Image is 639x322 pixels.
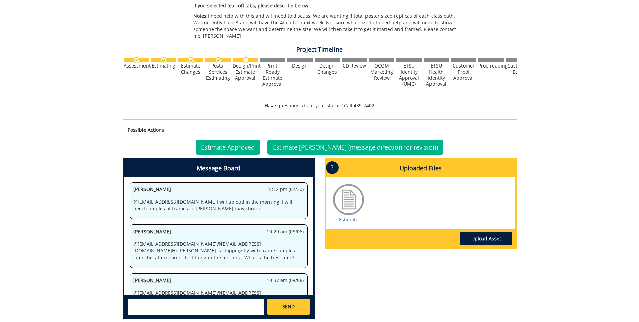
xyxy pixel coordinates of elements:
[243,57,249,63] img: no
[133,57,140,63] img: checkmark
[124,63,149,69] div: Assessment
[188,57,194,63] img: checkmark
[193,12,457,39] p: I need help with this and will need to discuss. We are wanting 4 total poster sized replicas of e...
[133,277,171,284] span: [PERSON_NAME]
[267,277,304,284] span: 10:37 am (08/06)
[215,57,222,63] img: checkmark
[151,63,176,69] div: Estimating
[315,63,340,75] div: Design Changes
[233,63,258,81] div: Design/Print Estimate Approval
[133,186,171,192] span: [PERSON_NAME]
[178,63,203,75] div: Estimate Changes
[123,102,517,109] p: Have questions about your status? Call 439-2402
[124,160,313,177] h4: Message Board
[161,57,167,63] img: checkmark
[123,46,517,53] h4: Project Timeline
[267,299,309,315] a: SEND
[396,63,422,87] div: ETSU Identity Approval (UMC)
[260,63,285,87] div: Print-Ready Estimate Approval
[128,299,264,315] textarea: messageToSend
[326,160,515,177] h4: Uploaded Files
[196,140,260,155] a: Estimate Approved
[267,140,443,155] a: Estimate [PERSON_NAME] (message direction for revision)
[424,63,449,87] div: ETSU Health Identity Approval
[205,63,231,81] div: Postal Services Estimating
[282,303,295,310] span: SEND
[339,216,358,223] a: Estimate
[267,228,304,235] span: 10:29 am (08/06)
[133,241,304,261] p: @ [EMAIL_ADDRESS][DOMAIN_NAME] @ [EMAIL_ADDRESS][DOMAIN_NAME] Hi [PERSON_NAME] is stopping by wit...
[478,63,504,69] div: Proofreading
[193,12,208,19] span: Notes:
[369,63,394,81] div: QCOM Marketing Review
[342,63,367,69] div: CD Review
[193,2,311,9] span: If you selected tear-off tabs, please describe below::
[326,161,339,174] p: ?
[287,63,313,69] div: Design
[133,290,304,303] p: @ [EMAIL_ADDRESS][DOMAIN_NAME] @ [EMAIL_ADDRESS][DOMAIN_NAME] anytime [DATE] before 2:30 or [DATE...
[460,232,512,245] a: Upload Asset
[269,186,304,193] span: 5:12 pm (07/30)
[133,228,171,235] span: [PERSON_NAME]
[133,198,304,212] p: @ [EMAIL_ADDRESS][DOMAIN_NAME] I will upload in the morning. I will need samples of frames so [PE...
[128,127,164,133] strong: Possible Actions
[506,63,531,75] div: Customer Edits
[451,63,476,81] div: Customer Proof Approval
